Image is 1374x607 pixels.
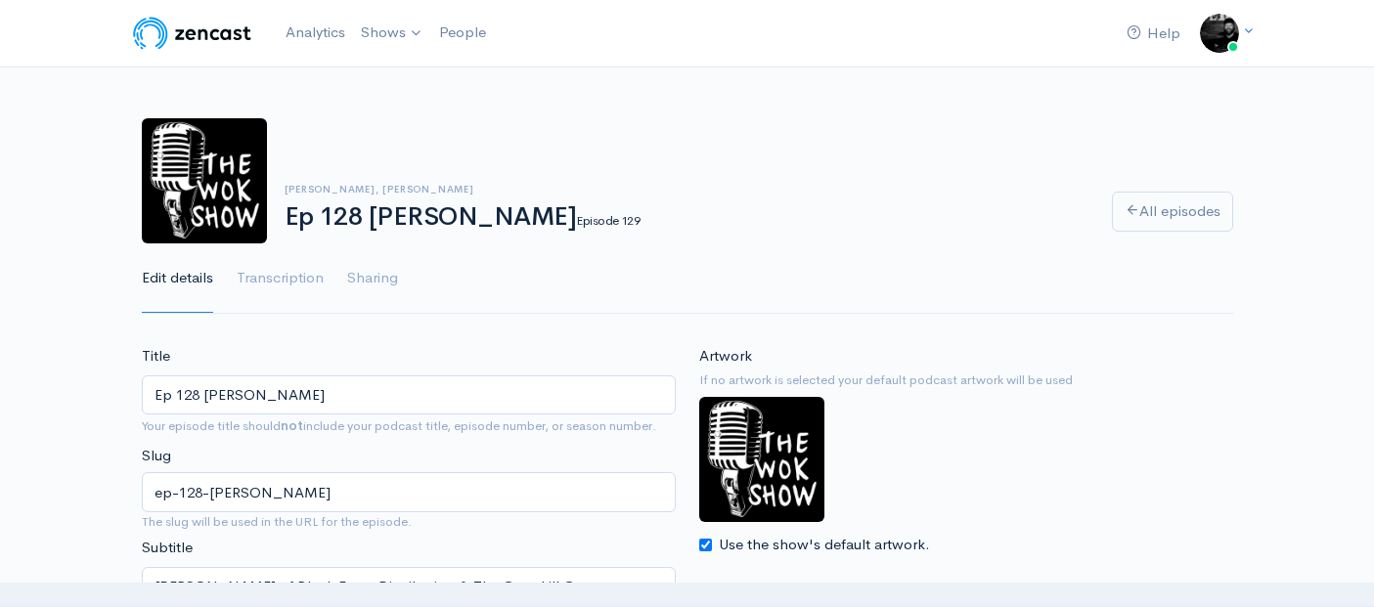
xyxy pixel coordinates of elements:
[237,243,324,314] a: Transcription
[142,537,193,559] label: Subtitle
[285,184,1088,195] h6: [PERSON_NAME], [PERSON_NAME]
[699,370,1233,390] small: If no artwork is selected your default podcast artwork will be used
[699,345,752,368] label: Artwork
[285,203,1088,232] h1: Ep 128 [PERSON_NAME]
[130,14,254,53] img: ZenCast Logo
[576,212,640,229] small: Episode 129
[431,12,494,54] a: People
[142,375,676,415] input: What is the episode's title?
[1112,192,1233,232] a: All episodes
[281,417,303,434] strong: not
[1200,14,1239,53] img: ...
[719,534,930,556] label: Use the show's default artwork.
[142,345,170,368] label: Title
[142,512,676,532] small: The slug will be used in the URL for the episode.
[142,417,656,434] small: Your episode title should include your podcast title, episode number, or season number.
[353,12,431,55] a: Shows
[1119,13,1188,55] a: Help
[142,243,213,314] a: Edit details
[347,243,398,314] a: Sharing
[142,445,171,467] label: Slug
[142,472,676,512] input: title-of-episode
[278,12,353,54] a: Analytics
